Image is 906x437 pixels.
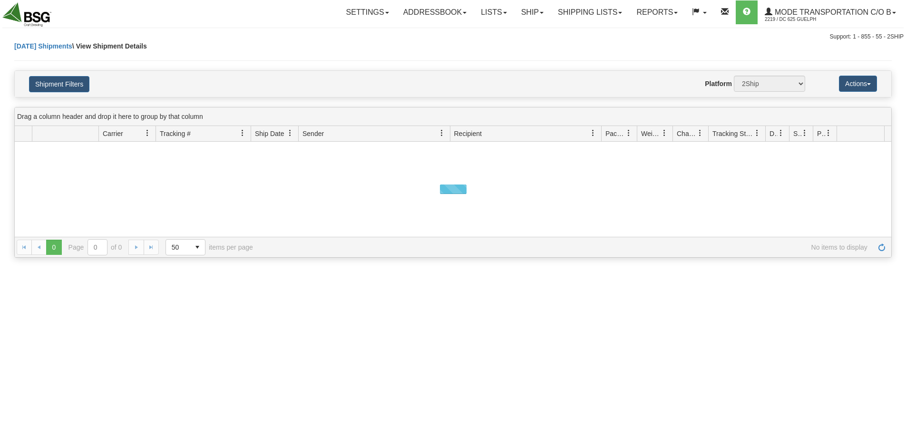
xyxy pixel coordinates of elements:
[773,125,789,141] a: Delivery Status filter column settings
[172,243,184,252] span: 50
[797,125,813,141] a: Shipment Issues filter column settings
[234,125,251,141] a: Tracking # filter column settings
[705,79,732,88] label: Platform
[68,239,122,255] span: Page of 0
[339,0,396,24] a: Settings
[749,125,765,141] a: Tracking Status filter column settings
[396,0,474,24] a: Addressbook
[160,129,191,138] span: Tracking #
[551,0,629,24] a: Shipping lists
[874,240,889,255] a: Refresh
[765,15,836,24] span: 2219 / DC 625 Guelph
[454,129,482,138] span: Recipient
[839,76,877,92] button: Actions
[514,0,551,24] a: Ship
[585,125,601,141] a: Recipient filter column settings
[139,125,156,141] a: Carrier filter column settings
[2,33,904,41] div: Support: 1 - 855 - 55 - 2SHIP
[692,125,708,141] a: Charge filter column settings
[712,129,754,138] span: Tracking Status
[474,0,514,24] a: Lists
[282,125,298,141] a: Ship Date filter column settings
[14,42,72,50] a: [DATE] Shipments
[302,129,324,138] span: Sender
[677,129,697,138] span: Charge
[820,125,837,141] a: Pickup Status filter column settings
[605,129,625,138] span: Packages
[166,239,253,255] span: items per page
[166,239,205,255] span: Page sizes drop down
[758,0,903,24] a: Mode Transportation c/o B 2219 / DC 625 Guelph
[770,129,778,138] span: Delivery Status
[656,125,672,141] a: Weight filter column settings
[46,240,61,255] span: Page 0
[2,2,51,27] img: logo2219.jpg
[434,125,450,141] a: Sender filter column settings
[29,76,89,92] button: Shipment Filters
[190,240,205,255] span: select
[103,129,123,138] span: Carrier
[72,42,147,50] span: \ View Shipment Details
[15,107,891,126] div: grid grouping header
[266,243,867,251] span: No items to display
[621,125,637,141] a: Packages filter column settings
[629,0,685,24] a: Reports
[641,129,661,138] span: Weight
[817,129,825,138] span: Pickup Status
[772,8,891,16] span: Mode Transportation c/o B
[793,129,801,138] span: Shipment Issues
[255,129,284,138] span: Ship Date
